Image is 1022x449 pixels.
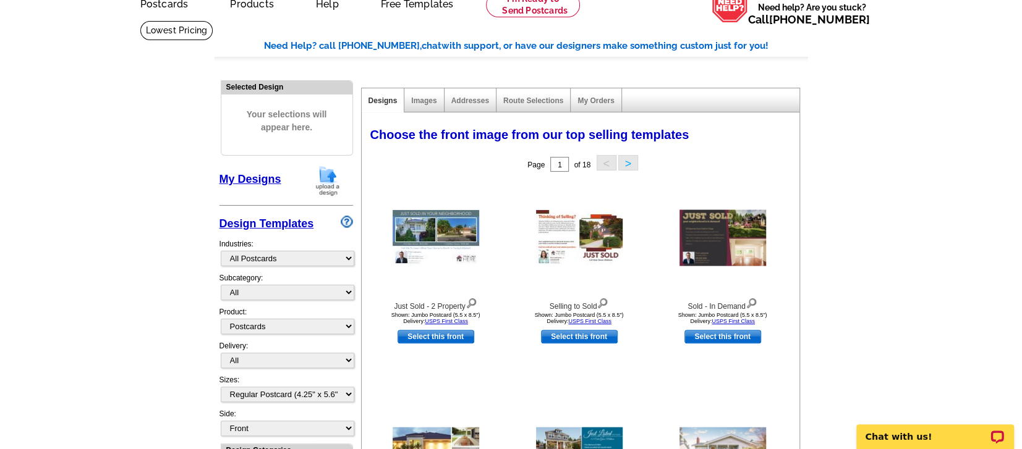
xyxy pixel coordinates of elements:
div: Just Sold - 2 Property [368,295,504,312]
a: Images [411,96,436,105]
div: Delivery: [219,340,353,374]
div: Need Help? call [PHONE_NUMBER], with support, or have our designers make something custom just fo... [264,39,808,53]
img: upload-design [312,165,344,196]
div: Sizes: [219,374,353,408]
img: Sold - In Demand [679,210,766,266]
button: < [597,155,616,170]
div: Shown: Jumbo Postcard (5.5 x 8.5") Delivery: [655,312,791,324]
button: > [618,155,638,170]
a: use this design [398,330,474,343]
span: Page [527,161,545,169]
div: Selling to Sold [511,295,647,312]
a: USPS First Class [712,318,755,324]
div: Sold - In Demand [655,295,791,312]
div: Industries: [219,232,353,272]
span: Your selections will appear here. [231,96,343,146]
div: Product: [219,306,353,340]
img: Selling to Sold [536,210,623,266]
a: Route Selections [503,96,563,105]
a: My Designs [219,173,281,185]
a: [PHONE_NUMBER] [769,13,870,26]
a: Designs [368,96,398,105]
img: view design details [597,295,608,309]
div: Shown: Jumbo Postcard (5.5 x 8.5") Delivery: [511,312,647,324]
a: use this design [684,330,761,343]
span: chat [422,40,441,51]
div: Selected Design [221,81,352,93]
span: Call [748,13,870,26]
a: My Orders [577,96,614,105]
img: view design details [746,295,757,309]
a: Addresses [451,96,489,105]
a: USPS First Class [425,318,468,324]
img: Just Sold - 2 Property [393,210,479,266]
span: Choose the front image from our top selling templates [370,128,689,141]
iframe: LiveChat chat widget [848,410,1022,449]
span: Need help? Are you stuck? [748,1,876,26]
a: use this design [541,330,618,343]
div: Side: [219,408,353,437]
a: Design Templates [219,217,314,230]
a: USPS First Class [568,318,611,324]
img: design-wizard-help-icon.png [341,216,353,228]
div: Subcategory: [219,272,353,306]
span: of 18 [574,161,590,169]
img: view design details [466,295,477,309]
div: Shown: Jumbo Postcard (5.5 x 8.5") Delivery: [368,312,504,324]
